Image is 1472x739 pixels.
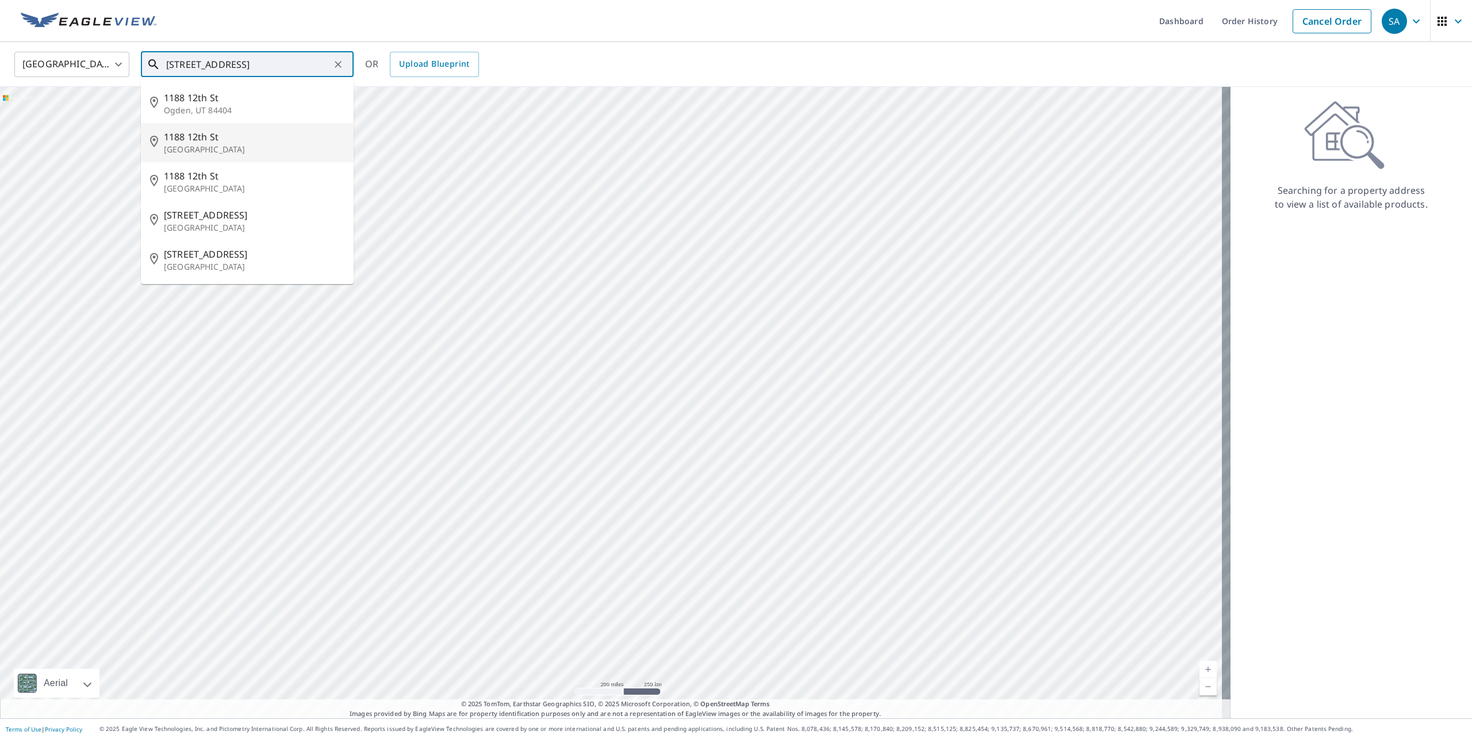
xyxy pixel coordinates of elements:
[164,105,344,116] p: Ogden, UT 84404
[166,48,330,81] input: Search by address or latitude-longitude
[700,699,749,708] a: OpenStreetMap
[6,725,41,733] a: Terms of Use
[390,52,478,77] a: Upload Blueprint
[1382,9,1407,34] div: SA
[1199,678,1217,695] a: Current Level 5, Zoom Out
[365,52,479,77] div: OR
[1199,661,1217,678] a: Current Level 5, Zoom In
[14,669,99,698] div: Aerial
[330,56,346,72] button: Clear
[399,57,469,71] span: Upload Blueprint
[164,130,344,144] span: 1188 12th St
[1293,9,1371,33] a: Cancel Order
[164,91,344,105] span: 1188 12th St
[6,726,82,733] p: |
[164,144,344,155] p: [GEOGRAPHIC_DATA]
[164,169,344,183] span: 1188 12th St
[164,261,344,273] p: [GEOGRAPHIC_DATA]
[14,48,129,81] div: [GEOGRAPHIC_DATA]
[40,669,71,698] div: Aerial
[164,183,344,194] p: [GEOGRAPHIC_DATA]
[164,247,344,261] span: [STREET_ADDRESS]
[45,725,82,733] a: Privacy Policy
[21,13,156,30] img: EV Logo
[164,222,344,233] p: [GEOGRAPHIC_DATA]
[461,699,770,709] span: © 2025 TomTom, Earthstar Geographics SIO, © 2025 Microsoft Corporation, ©
[1274,183,1428,211] p: Searching for a property address to view a list of available products.
[751,699,770,708] a: Terms
[164,208,344,222] span: [STREET_ADDRESS]
[99,725,1466,733] p: © 2025 Eagle View Technologies, Inc. and Pictometry International Corp. All Rights Reserved. Repo...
